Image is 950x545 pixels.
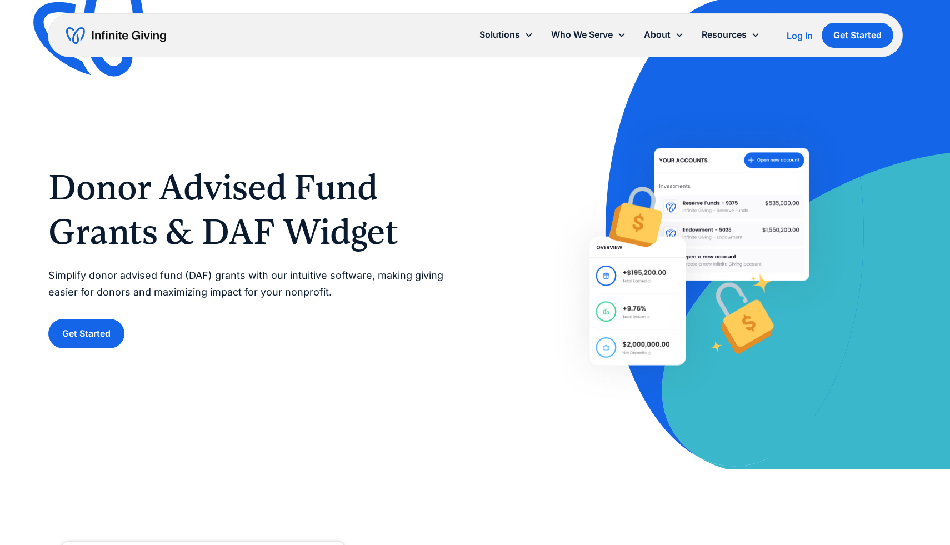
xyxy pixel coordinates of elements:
[48,267,453,301] p: Simplify donor advised fund (DAF) grants with our intuitive software, making giving easier for do...
[693,23,769,47] div: Resources
[548,107,851,407] img: Help donors easily give DAF grants to your nonprofit with Infinite Giving’s Donor Advised Fund so...
[635,23,693,47] div: About
[479,27,520,42] div: Solutions
[48,165,453,254] h1: Donor Advised Fund Grants & DAF Widget
[702,27,747,42] div: Resources
[48,319,124,348] a: Get Started
[644,27,671,42] div: About
[787,29,813,42] a: Log In
[471,23,542,47] div: Solutions
[551,27,613,42] div: Who We Serve
[787,31,813,40] div: Log In
[66,27,166,44] a: home
[822,23,893,48] a: Get Started
[542,23,635,47] div: Who We Serve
